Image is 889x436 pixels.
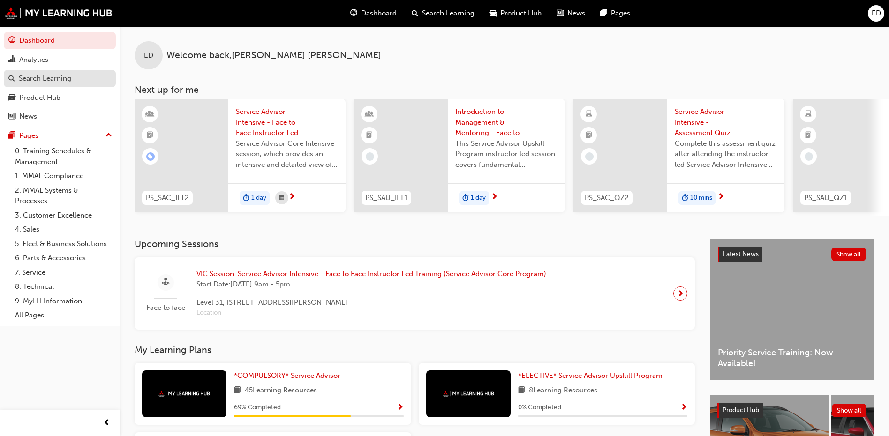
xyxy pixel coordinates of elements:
span: duration-icon [243,192,249,204]
span: ED [872,8,881,19]
img: mmal [443,391,494,397]
span: Level 31, [STREET_ADDRESS][PERSON_NAME] [196,297,546,308]
span: Introduction to Management & Mentoring - Face to Face Instructor Led Training (Service Advisor Up... [455,106,558,138]
span: duration-icon [462,192,469,204]
span: book-icon [518,385,525,397]
button: Show all [831,248,866,261]
span: learningResourceType_ELEARNING-icon [805,108,812,120]
span: Show Progress [397,404,404,412]
a: 9. MyLH Information [11,294,116,308]
a: All Pages [11,308,116,323]
span: News [567,8,585,19]
span: search-icon [8,75,15,83]
a: *ELECTIVE* Service Advisor Upskill Program [518,370,666,381]
span: sessionType_FACE_TO_FACE-icon [162,277,169,288]
a: PS_SAC_QZ2Service Advisor Intensive - Assessment Quiz (Service Advisor Core Program)Complete this... [573,99,784,212]
span: learningResourceType_ELEARNING-icon [586,108,592,120]
span: search-icon [412,8,418,19]
span: next-icon [288,193,295,202]
span: next-icon [491,193,498,202]
img: mmal [158,391,210,397]
button: Show Progress [680,402,687,413]
a: PS_SAU_ILT1Introduction to Management & Mentoring - Face to Face Instructor Led Training (Service... [354,99,565,212]
span: This Service Advisor Upskill Program instructor led session covers fundamental management styles ... [455,138,558,170]
span: Location [196,308,546,318]
a: Product HubShow all [717,403,866,418]
span: Product Hub [723,406,759,414]
span: Show Progress [680,404,687,412]
a: 1. MMAL Compliance [11,169,116,183]
span: learningRecordVerb_ENROLL-icon [146,152,155,161]
span: Service Advisor Intensive - Assessment Quiz (Service Advisor Core Program) [675,106,777,138]
button: Pages [4,127,116,144]
h3: Upcoming Sessions [135,239,695,249]
a: search-iconSearch Learning [404,4,482,23]
button: Show all [832,404,867,417]
span: guage-icon [8,37,15,45]
span: 1 day [251,193,266,203]
span: next-icon [677,287,684,300]
span: booktick-icon [805,129,812,142]
span: learningRecordVerb_NONE-icon [805,152,813,161]
span: booktick-icon [147,129,153,142]
span: booktick-icon [586,129,592,142]
a: PS_SAC_ILT2Service Advisor Intensive - Face to Face Instructor Led Training (Service Advisor Core... [135,99,346,212]
span: PS_SAU_QZ1 [804,193,847,203]
span: next-icon [717,193,724,202]
span: *ELECTIVE* Service Advisor Upskill Program [518,371,663,380]
div: News [19,111,37,122]
span: up-icon [105,129,112,142]
button: DashboardAnalyticsSearch LearningProduct HubNews [4,30,116,127]
span: Latest News [723,250,759,258]
a: News [4,108,116,125]
span: VIC Session: Service Advisor Intensive - Face to Face Instructor Led Training (Service Advisor Co... [196,269,546,279]
h3: My Learning Plans [135,345,695,355]
a: Search Learning [4,70,116,87]
span: book-icon [234,385,241,397]
span: calendar-icon [279,192,284,204]
span: learningRecordVerb_NONE-icon [366,152,374,161]
span: Priority Service Training: Now Available! [718,347,866,368]
a: Analytics [4,51,116,68]
span: Welcome back , [PERSON_NAME] [PERSON_NAME] [166,50,381,61]
span: PS_SAC_ILT2 [146,193,189,203]
span: 10 mins [690,193,712,203]
a: car-iconProduct Hub [482,4,549,23]
span: guage-icon [350,8,357,19]
span: prev-icon [103,417,110,429]
span: pages-icon [8,132,15,140]
span: car-icon [490,8,497,19]
a: *COMPULSORY* Service Advisor [234,370,344,381]
span: 1 day [471,193,486,203]
span: learningRecordVerb_NONE-icon [585,152,594,161]
div: Product Hub [19,92,60,103]
span: learningResourceType_INSTRUCTOR_LED-icon [366,108,373,120]
a: Product Hub [4,89,116,106]
span: learningResourceType_INSTRUCTOR_LED-icon [147,108,153,120]
a: pages-iconPages [593,4,638,23]
a: 2. MMAL Systems & Processes [11,183,116,208]
span: booktick-icon [366,129,373,142]
span: 69 % Completed [234,402,281,413]
a: Face to faceVIC Session: Service Advisor Intensive - Face to Face Instructor Led Training (Servic... [142,265,687,322]
div: Pages [19,130,38,141]
a: 0. Training Schedules & Management [11,144,116,169]
span: pages-icon [600,8,607,19]
span: Service Advisor Core Intensive session, which provides an intensive and detailed view of the Serv... [236,138,338,170]
a: 6. Parts & Accessories [11,251,116,265]
span: 45 Learning Resources [245,385,317,397]
span: Start Date: [DATE] 9am - 5pm [196,279,546,290]
h3: Next up for me [120,84,889,95]
span: car-icon [8,94,15,102]
span: ED [144,50,153,61]
span: 0 % Completed [518,402,561,413]
span: PS_SAU_ILT1 [365,193,407,203]
span: Pages [611,8,630,19]
span: Dashboard [361,8,397,19]
span: *COMPULSORY* Service Advisor [234,371,340,380]
a: 8. Technical [11,279,116,294]
a: 7. Service [11,265,116,280]
a: Latest NewsShow allPriority Service Training: Now Available! [710,239,874,380]
button: Show Progress [397,402,404,413]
